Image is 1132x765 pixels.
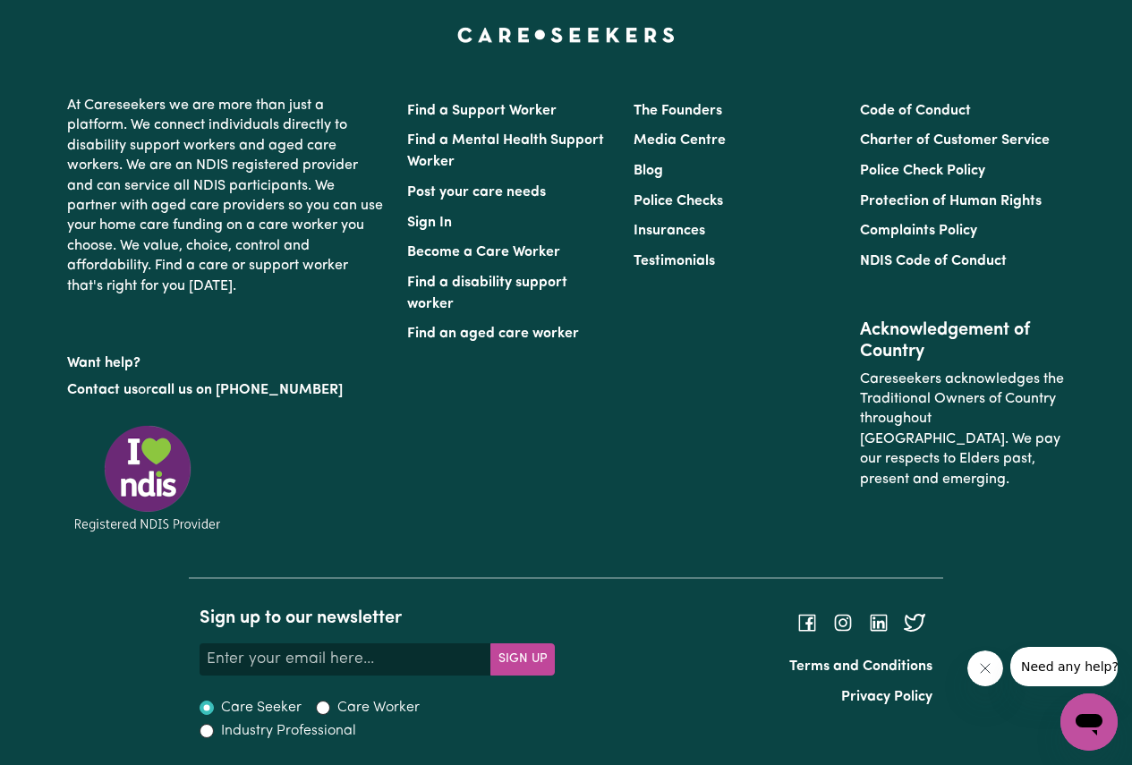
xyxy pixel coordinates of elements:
[860,194,1042,208] a: Protection of Human Rights
[490,643,555,676] button: Subscribe
[337,697,420,718] label: Care Worker
[407,276,567,311] a: Find a disability support worker
[860,254,1007,268] a: NDIS Code of Conduct
[67,422,228,534] img: Registered NDIS provider
[221,697,302,718] label: Care Seeker
[200,643,492,676] input: Enter your email here...
[151,383,343,397] a: call us on [PHONE_NUMBER]
[904,616,925,630] a: Follow Careseekers on Twitter
[868,616,889,630] a: Follow Careseekers on LinkedIn
[832,616,854,630] a: Follow Careseekers on Instagram
[967,650,1003,686] iframe: Close message
[841,690,932,704] a: Privacy Policy
[407,216,452,230] a: Sign In
[634,133,726,148] a: Media Centre
[1010,647,1118,686] iframe: Message from company
[860,319,1065,362] h2: Acknowledgement of Country
[457,28,675,42] a: Careseekers home page
[200,608,556,629] h2: Sign up to our newsletter
[860,164,985,178] a: Police Check Policy
[407,185,546,200] a: Post your care needs
[860,104,971,118] a: Code of Conduct
[796,616,818,630] a: Follow Careseekers on Facebook
[634,104,722,118] a: The Founders
[67,89,386,303] p: At Careseekers we are more than just a platform. We connect individuals directly to disability su...
[860,362,1065,497] p: Careseekers acknowledges the Traditional Owners of Country throughout [GEOGRAPHIC_DATA]. We pay o...
[789,659,932,674] a: Terms and Conditions
[11,13,108,27] span: Need any help?
[407,245,560,259] a: Become a Care Worker
[67,383,138,397] a: Contact us
[407,133,604,169] a: Find a Mental Health Support Worker
[634,224,705,238] a: Insurances
[860,133,1050,148] a: Charter of Customer Service
[634,194,723,208] a: Police Checks
[1060,693,1118,751] iframe: Button to launch messaging window
[860,224,977,238] a: Complaints Policy
[407,104,557,118] a: Find a Support Worker
[634,254,715,268] a: Testimonials
[407,327,579,341] a: Find an aged care worker
[634,164,663,178] a: Blog
[67,373,386,407] p: or
[221,720,356,742] label: Industry Professional
[67,346,386,373] p: Want help?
